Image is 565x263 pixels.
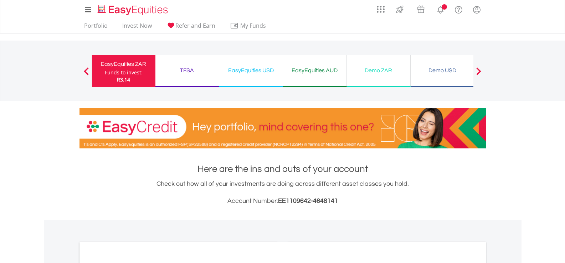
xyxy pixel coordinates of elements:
[79,179,486,206] div: Check out how all of your investments are doing across different asset classes you hold.
[431,2,450,16] a: Notifications
[105,69,143,76] div: Funds to invest:
[410,2,431,15] a: Vouchers
[95,2,171,16] a: Home page
[372,2,389,13] a: AppsGrid
[415,4,427,15] img: vouchers-v2.svg
[224,65,278,75] div: EasyEquities USD
[351,65,406,75] div: Demo ZAR
[230,21,277,30] span: My Funds
[96,4,171,16] img: EasyEquities_Logo.png
[79,71,93,78] button: Previous
[415,65,470,75] div: Demo USD
[79,163,486,175] h1: Here are the ins and outs of your account
[81,22,111,33] a: Portfolio
[79,108,486,148] img: EasyCredit Promotion Banner
[377,5,385,13] img: grid-menu-icon.svg
[468,2,486,17] a: My Profile
[175,22,215,30] span: Refer and Earn
[79,196,486,206] h3: Account Number:
[287,65,342,75] div: EasyEquities AUD
[117,76,130,83] span: R3.14
[164,22,218,33] a: Refer and Earn
[119,22,155,33] a: Invest Now
[278,198,338,204] span: EE1109642-4648141
[160,65,215,75] div: TFSA
[394,4,406,15] img: thrive-v2.svg
[472,71,486,78] button: Next
[450,2,468,16] a: FAQ's and Support
[96,59,151,69] div: EasyEquities ZAR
